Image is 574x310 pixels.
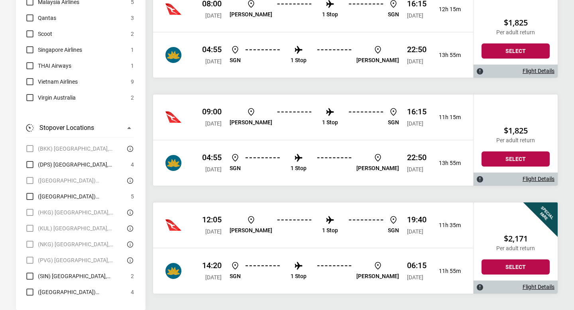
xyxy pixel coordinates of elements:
label: THAI Airways [25,61,71,71]
p: Per adult return [482,245,550,252]
span: (SIN) [GEOGRAPHIC_DATA], [GEOGRAPHIC_DATA] [38,271,127,281]
a: Flight Details [523,68,554,75]
p: [PERSON_NAME] [230,11,272,18]
img: China Southern Airlines [165,263,181,279]
p: SGN [388,119,399,126]
span: [DATE] [407,274,423,281]
button: There are currently no flights matching this search criteria. Try removing some search filters. [124,239,134,249]
button: Select [482,43,550,59]
button: There are currently no flights matching this search criteria. Try removing some search filters. [124,208,134,217]
p: 11h 55m [433,268,461,275]
span: [DATE] [205,120,222,127]
div: Flight Details [474,65,558,78]
label: Hanoi, Vietnam [25,192,127,201]
label: Sydney, Australia [25,287,127,297]
span: THAI Airways [38,61,71,71]
p: 11h 35m [433,222,461,229]
label: Scoot [25,29,52,39]
span: 9 [131,77,134,86]
h3: Stopover Locations [39,123,94,133]
span: [DATE] [205,12,222,19]
h2: $2,171 [482,234,550,243]
button: Select [482,259,550,275]
img: China Southern Airlines [165,1,181,17]
span: [DATE] [205,58,222,65]
p: [PERSON_NAME] [356,273,399,280]
span: Singapore Airlines [38,45,82,55]
span: Vietnam Airlines [38,77,78,86]
span: [DATE] [407,12,423,19]
p: SGN [230,273,241,280]
span: [DATE] [407,120,423,127]
p: [PERSON_NAME] [230,119,272,126]
label: Denpasar, Indonesia [25,160,127,169]
img: China Southern Airlines [165,155,181,171]
span: Virgin Australia [38,93,76,102]
p: SGN [230,165,241,172]
span: [DATE] [205,166,222,173]
button: There are currently no flights matching this search criteria. Try removing some search filters. [124,255,134,265]
p: Per adult return [482,29,550,36]
p: 1 Stop [291,165,307,172]
span: 5 [131,192,134,201]
span: 2 [131,93,134,102]
div: Flight Details [474,281,558,294]
label: Vietnam Airlines [25,77,78,86]
p: 04:55 [202,153,222,162]
p: 09:00 [202,107,222,116]
p: SGN [230,57,241,64]
p: 1 Stop [291,273,307,280]
span: [DATE] [407,58,423,65]
button: There are currently no flights matching this search criteria. Try removing some search filters. [124,176,134,185]
p: 13h 55m [433,160,461,167]
span: 4 [131,160,134,169]
span: Qantas [38,13,56,23]
p: 12h 15m [433,6,461,13]
h2: $1,825 [482,18,550,27]
span: 1 [131,45,134,55]
a: Flight Details [523,284,554,290]
p: 22:50 [407,45,427,54]
p: 22:50 [407,153,427,162]
span: ([GEOGRAPHIC_DATA]) [GEOGRAPHIC_DATA], [GEOGRAPHIC_DATA] [38,192,127,201]
p: 06:15 [407,261,427,270]
img: China Southern Airlines [165,217,181,233]
p: 12:05 [202,215,222,224]
span: 2 [131,29,134,39]
span: (DPS) [GEOGRAPHIC_DATA], [GEOGRAPHIC_DATA] [38,160,127,169]
p: 13h 55m [433,52,461,59]
p: SGN [388,227,399,234]
span: 2 [131,271,134,281]
span: 3 [131,13,134,23]
button: There are currently no flights matching this search criteria. Try removing some search filters. [124,224,134,233]
img: China Southern Airlines [165,109,181,125]
p: 11h 15m [433,114,461,121]
div: Flight Details [474,173,558,186]
span: ([GEOGRAPHIC_DATA]) [GEOGRAPHIC_DATA], [GEOGRAPHIC_DATA] [38,287,127,297]
p: [PERSON_NAME] [356,57,399,64]
p: 16:15 [407,107,427,116]
div: Qantas 09:00 [DATE] [PERSON_NAME] 1 Stop SGN 16:15 [DATE] 11h 15mVietnam Airlines 04:55 [DATE] SG... [153,94,473,186]
p: 1 Stop [322,11,338,18]
p: [PERSON_NAME] [356,165,399,172]
p: Per adult return [482,137,550,144]
label: Virgin Australia [25,93,76,102]
p: 1 Stop [291,57,307,64]
p: 19:40 [407,215,427,224]
span: 1 [131,61,134,71]
span: 4 [131,287,134,297]
p: 14:20 [202,261,222,270]
label: Qantas [25,13,56,23]
h2: $1,825 [482,126,550,135]
img: China Southern Airlines [165,47,181,63]
span: [DATE] [205,228,222,235]
span: [DATE] [407,166,423,173]
button: There are currently no flights matching this search criteria. Try removing some search filters. [124,144,134,153]
p: [PERSON_NAME] [230,227,272,234]
span: [DATE] [205,274,222,281]
a: Flight Details [523,176,554,182]
p: 1 Stop [322,119,338,126]
button: Select [482,151,550,167]
span: Scoot [38,29,52,39]
label: Singapore, Singapore [25,271,127,281]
